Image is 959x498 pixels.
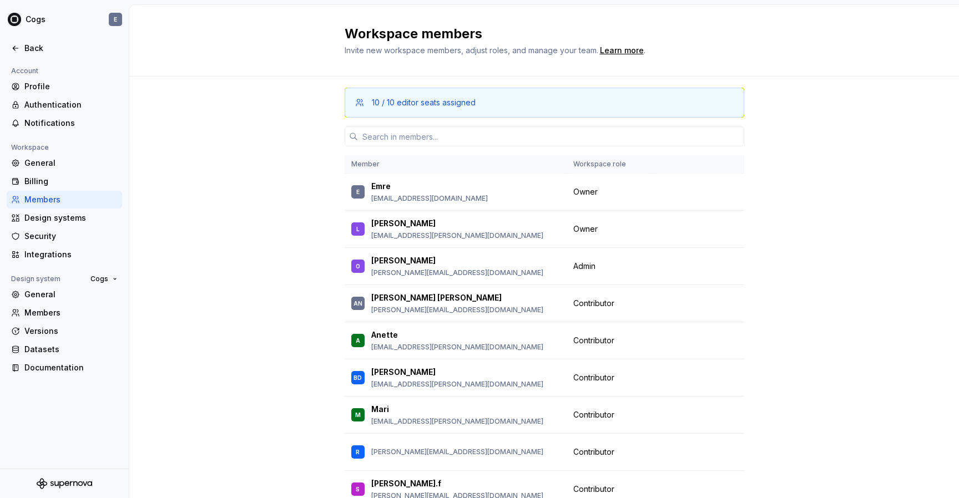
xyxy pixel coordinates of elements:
div: 10 / 10 editor seats assigned [372,97,476,108]
div: Workspace [7,141,53,154]
a: Documentation [7,359,122,377]
div: BD [354,372,362,383]
div: Back [24,43,118,54]
span: Contributor [573,372,614,383]
p: [EMAIL_ADDRESS][PERSON_NAME][DOMAIN_NAME] [371,417,543,426]
div: Members [24,194,118,205]
div: Integrations [24,249,118,260]
div: AN [354,298,362,309]
span: Contributor [573,409,614,420]
div: M [355,409,361,420]
p: [PERSON_NAME] [371,367,436,378]
span: Contributor [573,298,614,309]
p: [PERSON_NAME][EMAIL_ADDRESS][DOMAIN_NAME] [371,268,543,277]
span: Invite new workspace members, adjust roles, and manage your team. [345,45,598,55]
div: A [356,335,360,346]
div: Design systems [24,212,118,223]
p: Mari [371,404,389,415]
span: . [598,47,645,55]
p: [EMAIL_ADDRESS][PERSON_NAME][DOMAIN_NAME] [371,231,543,240]
span: Owner [573,186,598,197]
a: Back [7,39,122,57]
p: Emre [371,181,391,192]
p: [PERSON_NAME][EMAIL_ADDRESS][DOMAIN_NAME] [371,448,543,456]
a: Members [7,304,122,322]
th: Member [345,155,567,174]
p: [PERSON_NAME] [371,218,436,229]
p: [EMAIL_ADDRESS][DOMAIN_NAME] [371,194,488,203]
div: E [114,15,117,24]
a: Security [7,227,122,245]
span: Owner [573,223,598,235]
span: Contributor [573,484,614,495]
p: [PERSON_NAME] [PERSON_NAME] [371,292,502,303]
div: Cogs [26,14,46,25]
div: Security [24,231,118,242]
a: Members [7,191,122,209]
p: [EMAIL_ADDRESS][PERSON_NAME][DOMAIN_NAME] [371,343,543,352]
a: Authentication [7,96,122,114]
a: Datasets [7,341,122,358]
p: [PERSON_NAME].f [371,478,441,489]
span: Contributor [573,446,614,458]
div: Billing [24,176,118,187]
th: Workspace role [567,155,652,174]
a: General [7,286,122,303]
h2: Workspace members [345,25,731,43]
div: S [356,484,360,495]
div: General [24,289,118,300]
div: Versions [24,326,118,337]
span: Contributor [573,335,614,346]
a: Profile [7,78,122,95]
a: Learn more [600,45,644,56]
div: Account [7,64,43,78]
div: General [24,157,118,169]
div: Members [24,307,118,318]
div: L [356,223,360,235]
p: [EMAIL_ADDRESS][PERSON_NAME][DOMAIN_NAME] [371,380,543,389]
a: Notifications [7,114,122,132]
span: Admin [573,261,595,272]
img: 293001da-8814-4710-858c-a22b548e5d5c.png [8,13,21,26]
div: Documentation [24,362,118,373]
a: Design systems [7,209,122,227]
div: E [356,186,360,197]
button: CogsE [2,7,127,32]
a: Versions [7,322,122,340]
svg: Supernova Logo [37,478,92,489]
span: Cogs [90,275,108,283]
p: [PERSON_NAME][EMAIL_ADDRESS][DOMAIN_NAME] [371,306,543,314]
div: Notifications [24,118,118,129]
a: Billing [7,172,122,190]
div: Datasets [24,344,118,355]
p: [PERSON_NAME] [371,255,436,266]
div: Design system [7,272,65,286]
a: General [7,154,122,172]
div: R [356,446,360,458]
input: Search in members... [358,126,744,146]
div: Profile [24,81,118,92]
a: Integrations [7,246,122,263]
p: Anette [371,329,398,341]
div: O [356,261,360,272]
div: Authentication [24,99,118,110]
